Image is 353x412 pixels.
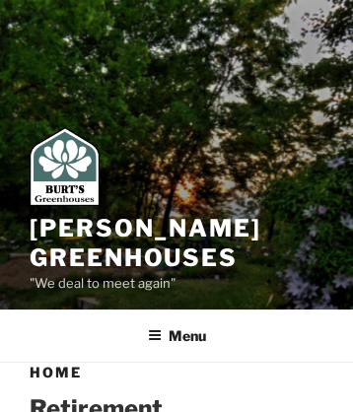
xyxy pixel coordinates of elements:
a: [PERSON_NAME] Greenhouses [30,214,261,272]
img: Burt's Greenhouses [30,127,100,206]
h1: Home [30,363,323,382]
button: Menu [134,311,220,360]
p: "We deal to meet again" [30,273,323,295]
